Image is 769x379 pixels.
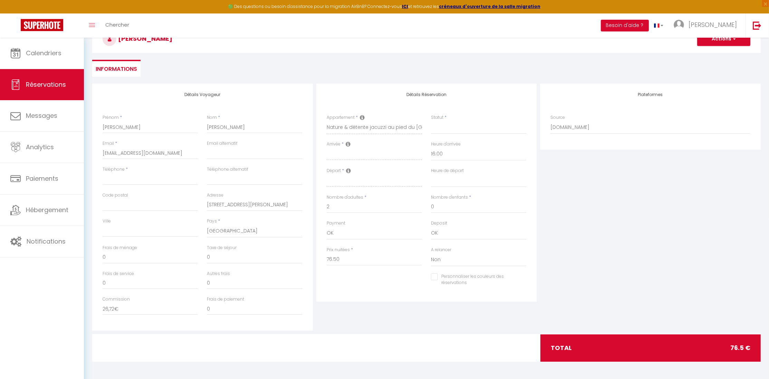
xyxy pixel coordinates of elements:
[327,141,340,148] label: Arrivée
[439,3,540,9] a: créneaux d'ouverture de la salle migration
[26,80,66,89] span: Réservations
[730,343,750,353] span: 76.5 €
[100,13,134,38] a: Chercher
[6,3,26,23] button: Ouvrir le widget de chat LiveChat
[21,19,63,31] img: Super Booking
[103,92,302,97] h4: Détails Voyageur
[601,20,649,31] button: Besoin d'aide ?
[431,247,451,253] label: A relancer
[327,92,527,97] h4: Détails Réservation
[431,141,461,148] label: Heure d'arrivée
[103,114,119,121] label: Prénom
[103,245,137,251] label: Frais de ménage
[103,192,128,199] label: Code postal
[207,114,217,121] label: Nom
[26,206,68,214] span: Hébergement
[207,166,248,173] label: Téléphone alternatif
[103,296,130,303] label: Commission
[103,140,114,147] label: Email
[402,3,408,9] a: ICI
[327,194,363,201] label: Nombre d'adultes
[669,13,746,38] a: ... [PERSON_NAME]
[431,114,443,121] label: Statut
[753,21,761,30] img: logout
[327,168,341,174] label: Départ
[327,220,345,227] label: Payment
[550,92,750,97] h4: Plateformes
[689,20,737,29] span: [PERSON_NAME]
[207,296,244,303] label: Frais de paiement
[431,220,447,227] label: Deposit
[26,143,54,151] span: Analytics
[431,194,468,201] label: Nombre d'enfants
[26,174,58,183] span: Paiements
[103,34,172,43] span: [PERSON_NAME]
[27,237,66,246] span: Notifications
[207,192,223,199] label: Adresse
[327,247,350,253] label: Prix nuitées
[207,218,217,225] label: Pays
[103,271,134,277] label: Frais de service
[697,32,750,46] button: Actions
[207,271,230,277] label: Autres frais
[105,21,129,28] span: Chercher
[674,20,684,30] img: ...
[327,114,355,121] label: Appartement
[550,114,565,121] label: Source
[103,166,125,173] label: Téléphone
[431,168,464,174] label: Heure de départ
[92,60,141,77] li: Informations
[26,111,57,120] span: Messages
[207,245,237,251] label: Taxe de séjour
[540,334,761,361] div: total
[26,49,61,57] span: Calendriers
[103,218,111,225] label: Ville
[207,140,238,147] label: Email alternatif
